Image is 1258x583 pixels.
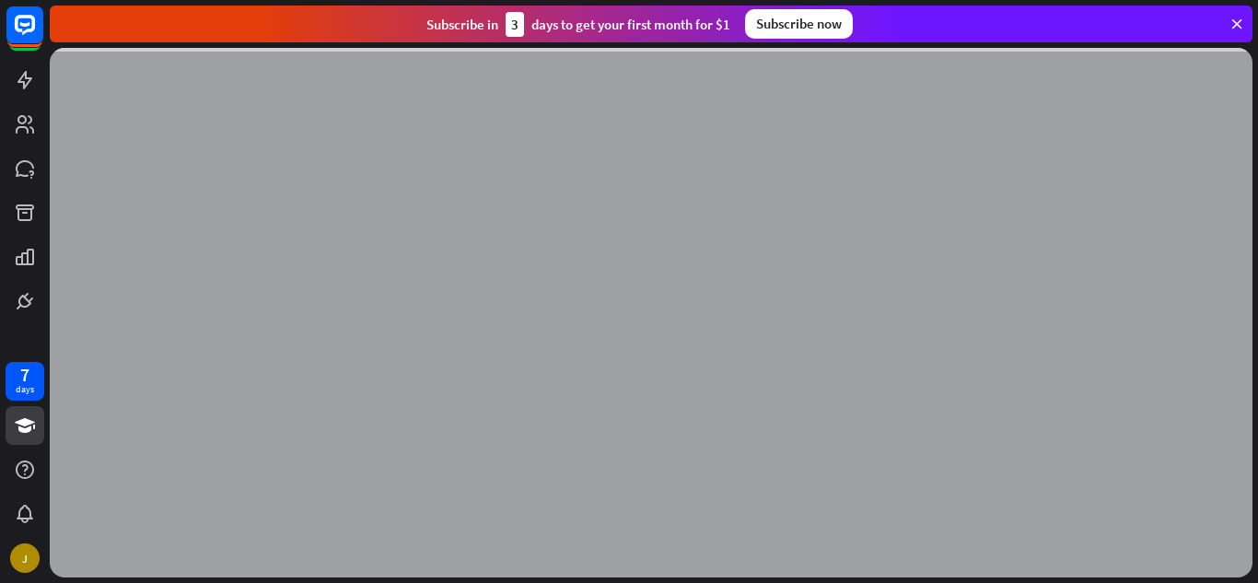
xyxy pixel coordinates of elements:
div: days [16,383,34,396]
div: 7 [20,367,29,383]
a: 7 days [6,362,44,401]
div: Subscribe in days to get your first month for $1 [426,12,730,37]
div: Subscribe now [745,9,853,39]
div: J [10,543,40,573]
div: 3 [506,12,524,37]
